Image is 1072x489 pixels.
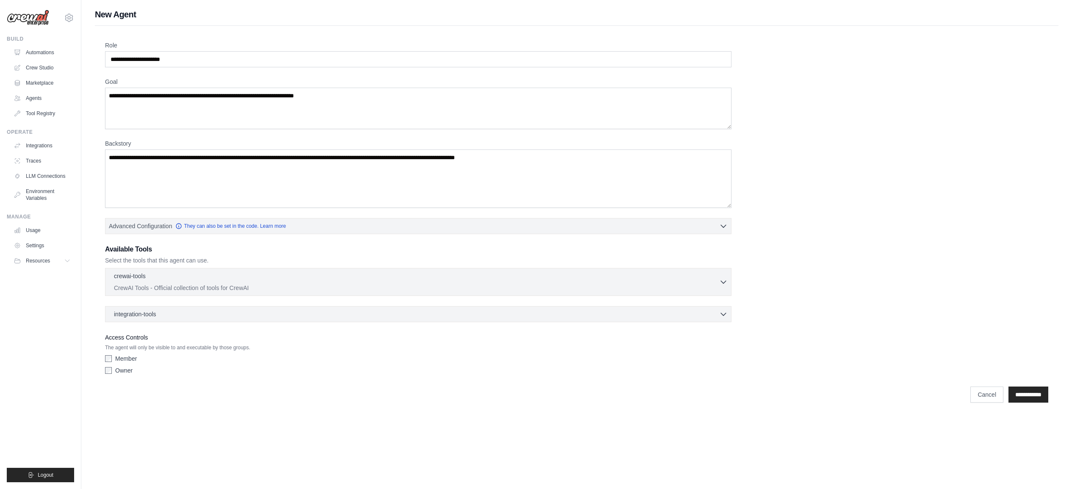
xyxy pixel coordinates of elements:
label: Access Controls [105,332,731,343]
a: Marketplace [10,76,74,90]
span: Logout [38,472,53,478]
span: Advanced Configuration [109,222,172,230]
p: Select the tools that this agent can use. [105,256,731,265]
div: Build [7,36,74,42]
label: Goal [105,77,731,86]
p: The agent will only be visible to and executable by those groups. [105,344,731,351]
div: Operate [7,129,74,135]
button: Resources [10,254,74,268]
h1: New Agent [95,8,1058,20]
p: CrewAI Tools - Official collection of tools for CrewAI [114,284,719,292]
a: Crew Studio [10,61,74,75]
label: Member [115,354,137,363]
button: Advanced Configuration They can also be set in the code. Learn more [105,218,731,234]
button: Logout [7,468,74,482]
label: Role [105,41,731,50]
a: They can also be set in the code. Learn more [175,223,286,229]
img: Logo [7,10,49,26]
a: Environment Variables [10,185,74,205]
a: Usage [10,224,74,237]
a: Tool Registry [10,107,74,120]
span: Resources [26,257,50,264]
a: Agents [10,91,74,105]
label: Backstory [105,139,731,148]
span: integration-tools [114,310,156,318]
button: integration-tools [109,310,728,318]
a: Integrations [10,139,74,152]
p: crewai-tools [114,272,146,280]
button: crewai-tools CrewAI Tools - Official collection of tools for CrewAI [109,272,728,292]
a: Automations [10,46,74,59]
div: Manage [7,213,74,220]
a: Settings [10,239,74,252]
a: LLM Connections [10,169,74,183]
h3: Available Tools [105,244,731,254]
label: Owner [115,366,133,375]
a: Traces [10,154,74,168]
a: Cancel [970,387,1003,403]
